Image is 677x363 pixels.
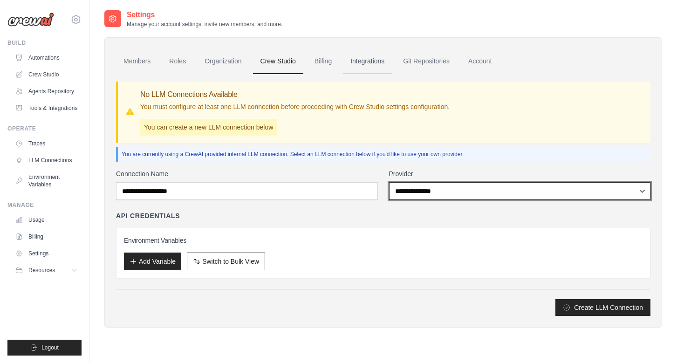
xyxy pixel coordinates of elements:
a: LLM Connections [11,153,82,168]
h3: Environment Variables [124,236,643,245]
a: Billing [307,49,339,74]
a: Automations [11,50,82,65]
a: Crew Studio [11,67,82,82]
label: Connection Name [116,169,378,178]
a: Members [116,49,158,74]
p: You are currently using a CrewAI provided internal LLM connection. Select an LLM connection below... [122,151,647,158]
a: Git Repositories [396,49,457,74]
a: Agents Repository [11,84,82,99]
span: Switch to Bulk View [202,257,259,266]
a: Environment Variables [11,170,82,192]
button: Logout [7,340,82,356]
h3: No LLM Connections Available [140,89,450,100]
div: Manage [7,201,82,209]
a: Billing [11,229,82,244]
a: Integrations [343,49,392,74]
a: Organization [197,49,249,74]
a: Account [461,49,499,74]
div: Build [7,39,82,47]
p: You can create a new LLM connection below [140,119,277,136]
a: Settings [11,246,82,261]
p: You must configure at least one LLM connection before proceeding with Crew Studio settings config... [140,102,450,111]
div: Operate [7,125,82,132]
span: Logout [41,344,59,351]
a: Roles [162,49,193,74]
label: Provider [389,169,651,178]
h4: API Credentials [116,211,180,220]
a: Crew Studio [253,49,303,74]
button: Create LLM Connection [555,299,650,316]
p: Manage your account settings, invite new members, and more. [127,21,282,28]
a: Traces [11,136,82,151]
a: Usage [11,212,82,227]
button: Add Variable [124,253,181,270]
a: Tools & Integrations [11,101,82,116]
span: Resources [28,267,55,274]
button: Switch to Bulk View [187,253,265,270]
h2: Settings [127,9,282,21]
iframe: Chat Widget [630,318,677,363]
button: Resources [11,263,82,278]
img: Logo [7,13,54,27]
